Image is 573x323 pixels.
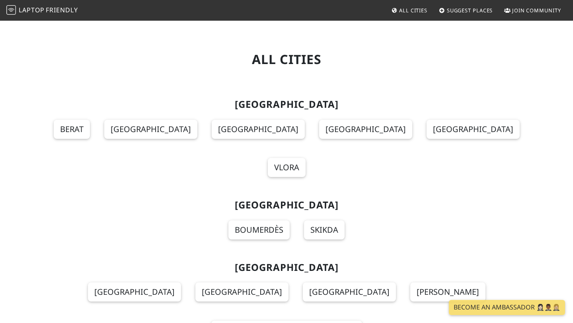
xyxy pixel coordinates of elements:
[88,282,181,302] a: [GEOGRAPHIC_DATA]
[29,199,544,211] h2: [GEOGRAPHIC_DATA]
[303,282,396,302] a: [GEOGRAPHIC_DATA]
[19,6,45,14] span: Laptop
[29,99,544,110] h2: [GEOGRAPHIC_DATA]
[212,120,305,139] a: [GEOGRAPHIC_DATA]
[501,3,564,18] a: Join Community
[228,220,290,239] a: Boumerdès
[319,120,412,139] a: [GEOGRAPHIC_DATA]
[195,282,288,302] a: [GEOGRAPHIC_DATA]
[104,120,197,139] a: [GEOGRAPHIC_DATA]
[449,300,565,315] a: Become an Ambassador 🤵🏻‍♀️🤵🏾‍♂️🤵🏼‍♀️
[399,7,427,14] span: All Cities
[447,7,493,14] span: Suggest Places
[388,3,431,18] a: All Cities
[46,6,78,14] span: Friendly
[410,282,485,302] a: [PERSON_NAME]
[427,120,520,139] a: [GEOGRAPHIC_DATA]
[512,7,561,14] span: Join Community
[6,4,78,18] a: LaptopFriendly LaptopFriendly
[29,52,544,67] h1: All Cities
[268,158,306,177] a: Vlora
[54,120,90,139] a: Berat
[6,5,16,15] img: LaptopFriendly
[436,3,496,18] a: Suggest Places
[304,220,345,239] a: Skikda
[29,262,544,273] h2: [GEOGRAPHIC_DATA]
